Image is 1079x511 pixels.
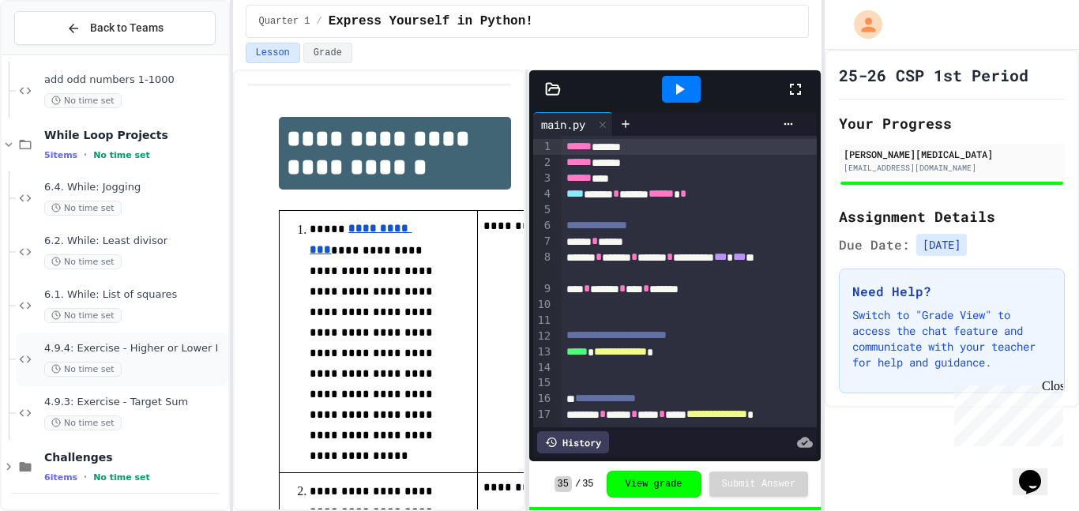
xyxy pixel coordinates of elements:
div: 17 [533,407,553,438]
span: 4.9.3: Exercise - Target Sum [44,396,225,409]
div: 3 [533,171,553,186]
div: [PERSON_NAME][MEDICAL_DATA] [844,147,1060,161]
div: Chat with us now!Close [6,6,109,100]
div: 16 [533,391,553,407]
span: 35 [555,476,572,492]
span: No time set [93,472,150,483]
button: Submit Answer [709,472,809,497]
div: 8 [533,250,553,281]
span: add odd numbers 1-1000 [44,73,225,87]
div: My Account [837,6,886,43]
div: 14 [533,360,553,376]
span: Submit Answer [722,478,796,490]
button: View grade [607,471,701,498]
div: 11 [533,313,553,329]
span: 6.2. While: Least divisor [44,235,225,248]
div: 15 [533,375,553,391]
span: / [316,15,321,28]
span: • [84,471,87,483]
div: main.py [533,116,593,133]
iframe: chat widget [1013,448,1063,495]
span: No time set [93,150,150,160]
button: Grade [303,43,352,63]
div: 5 [533,202,553,218]
div: main.py [533,112,613,136]
button: Lesson [246,43,300,63]
div: 9 [533,281,553,297]
div: 10 [533,297,553,313]
div: 4 [533,186,553,202]
span: [DATE] [916,234,967,256]
span: 5 items [44,150,77,160]
div: 12 [533,329,553,344]
span: • [84,148,87,161]
p: Switch to "Grade View" to access the chat feature and communicate with your teacher for help and ... [852,307,1051,370]
span: No time set [44,415,122,430]
button: Back to Teams [14,11,216,45]
span: 6 items [44,472,77,483]
span: Express Yourself in Python! [329,12,533,31]
h2: Assignment Details [839,205,1065,227]
div: 13 [533,344,553,360]
h2: Your Progress [839,112,1065,134]
span: Back to Teams [90,20,164,36]
span: Due Date: [839,235,910,254]
div: 7 [533,234,553,250]
span: / [575,478,581,490]
span: 6.1. While: List of squares [44,288,225,302]
span: No time set [44,308,122,323]
span: 6.4. While: Jogging [44,181,225,194]
span: Challenges [44,450,225,464]
span: No time set [44,201,122,216]
div: [EMAIL_ADDRESS][DOMAIN_NAME] [844,162,1060,174]
span: Quarter 1 [259,15,310,28]
h3: Need Help? [852,282,1051,301]
h1: 25-26 CSP 1st Period [839,64,1028,86]
div: 2 [533,155,553,171]
div: 6 [533,218,553,234]
span: 4.9.4: Exercise - Higher or Lower I [44,342,225,355]
span: No time set [44,362,122,377]
div: History [537,431,609,453]
span: While Loop Projects [44,128,225,142]
iframe: chat widget [948,379,1063,446]
span: No time set [44,93,122,108]
span: No time set [44,254,122,269]
div: 1 [533,139,553,155]
span: 35 [582,478,593,490]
